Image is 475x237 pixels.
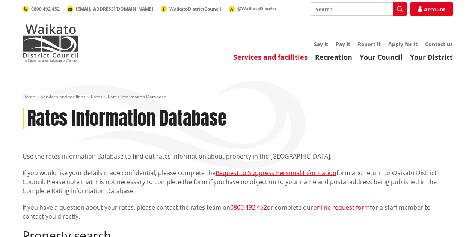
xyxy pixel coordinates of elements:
[313,203,370,211] a: online request form
[23,94,453,100] nav: breadcrumb
[425,41,453,48] a: Contact us
[169,6,221,12] span: WaikatoDistrictCouncil
[314,41,328,48] a: Say it
[67,6,153,12] a: [EMAIL_ADDRESS][DOMAIN_NAME]
[230,203,267,211] a: 0800 492 452
[23,94,35,100] a: Home
[360,53,403,62] a: Your Council
[216,169,336,177] a: Request to Suppress Personal Information
[41,94,86,100] a: Services and facilities
[358,41,381,48] a: Report it
[315,53,352,62] a: Recreation
[410,53,453,62] a: Your District
[31,6,60,12] span: 0800 492 452
[91,94,103,100] a: Rates
[410,2,453,16] a: Account
[76,6,153,12] span: [EMAIL_ADDRESS][DOMAIN_NAME]
[23,203,453,221] p: If you have a question about your rates, please contact the rates team on or complete our for a s...
[108,94,166,100] span: Rates Information Database
[388,41,418,48] a: Apply for it
[23,6,60,12] a: 0800 492 452
[23,168,453,195] p: If you would like your details made confidential, please complete the form and return to Waikato ...
[23,24,79,62] img: Waikato District Council - Te Kaunihera aa Takiwaa o Waikato
[27,108,226,130] h1: Rates Information Database
[336,41,350,48] a: Pay it
[161,6,221,12] a: WaikatoDistrictCouncil
[311,2,407,16] input: Search input
[23,152,453,161] p: Use the rates information database to find out rates information about property in the [GEOGRAPHI...
[234,53,308,62] a: Services and facilities
[229,5,276,12] a: @WaikatoDistrict
[237,5,276,12] span: @WaikatoDistrict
